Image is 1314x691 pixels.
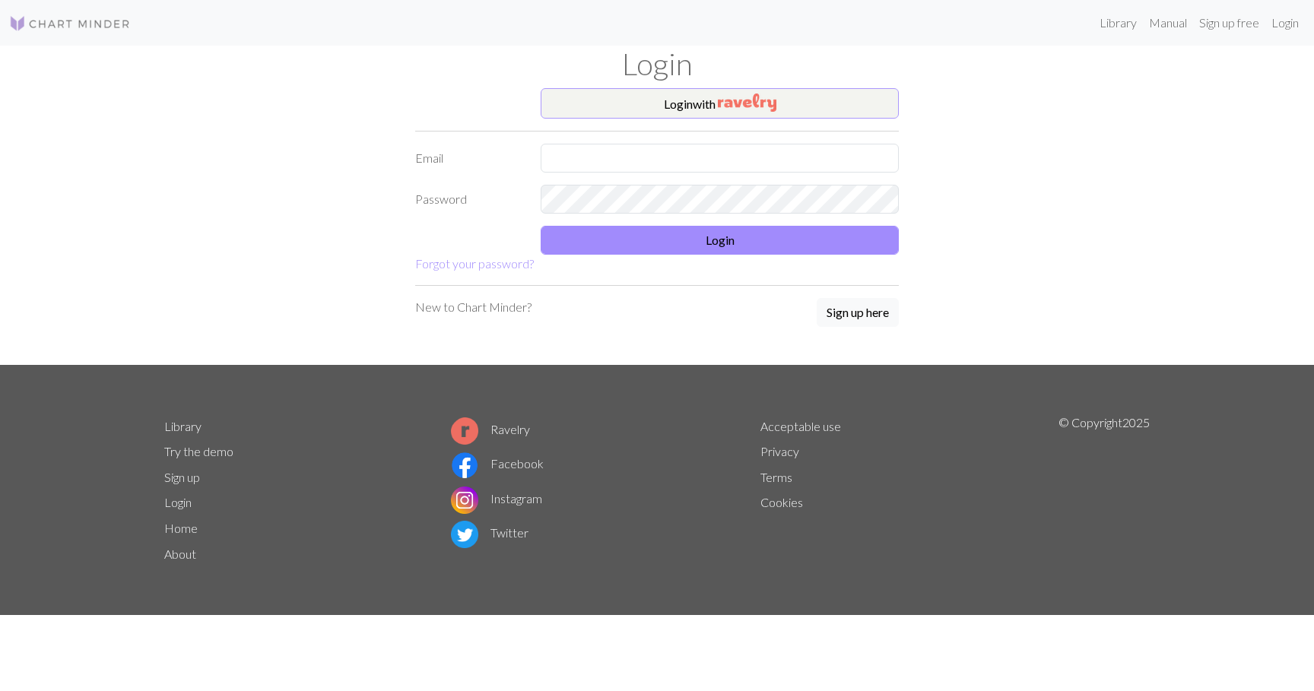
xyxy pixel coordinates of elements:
[415,256,534,271] a: Forgot your password?
[760,495,803,509] a: Cookies
[760,419,841,433] a: Acceptable use
[760,444,799,458] a: Privacy
[1265,8,1305,38] a: Login
[1193,8,1265,38] a: Sign up free
[760,470,792,484] a: Terms
[164,547,196,561] a: About
[164,470,200,484] a: Sign up
[718,94,776,112] img: Ravelry
[817,298,899,328] a: Sign up here
[451,491,542,506] a: Instagram
[451,452,478,479] img: Facebook logo
[415,298,532,316] p: New to Chart Minder?
[164,419,202,433] a: Library
[451,422,530,436] a: Ravelry
[451,521,478,548] img: Twitter logo
[451,487,478,514] img: Instagram logo
[164,521,198,535] a: Home
[451,525,528,540] a: Twitter
[541,88,899,119] button: Loginwith
[451,456,544,471] a: Facebook
[451,417,478,445] img: Ravelry logo
[1093,8,1143,38] a: Library
[817,298,899,327] button: Sign up here
[164,495,192,509] a: Login
[1058,414,1150,567] p: © Copyright 2025
[1143,8,1193,38] a: Manual
[406,185,532,214] label: Password
[541,226,899,255] button: Login
[164,444,233,458] a: Try the demo
[155,46,1159,82] h1: Login
[406,144,532,173] label: Email
[9,14,131,33] img: Logo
